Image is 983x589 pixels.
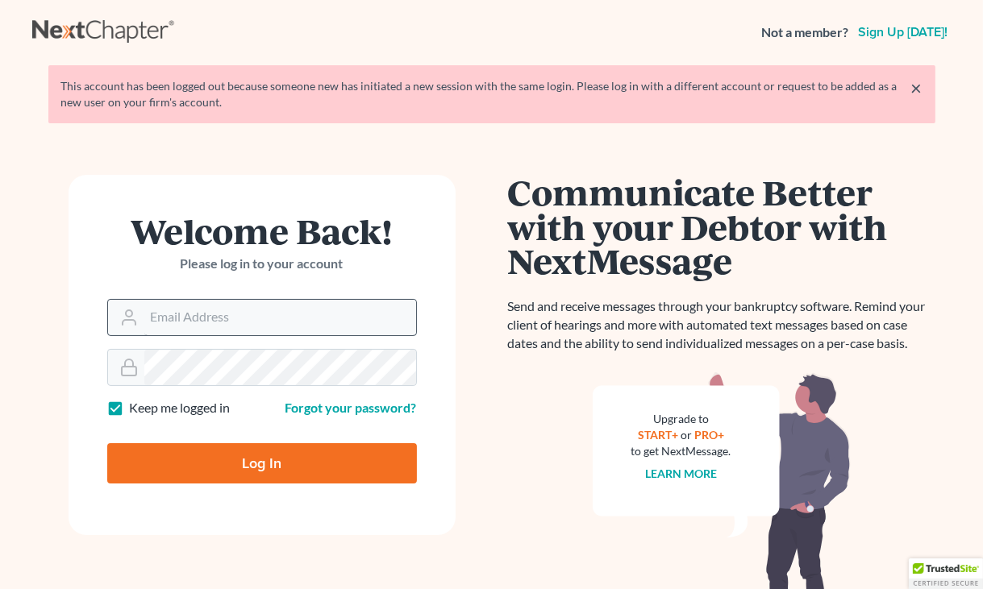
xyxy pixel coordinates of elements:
[144,300,416,335] input: Email Address
[911,78,923,97] a: ×
[631,443,731,459] div: to get NextMessage.
[61,78,923,110] div: This account has been logged out because someone new has initiated a new session with the same lo...
[130,399,231,417] label: Keep me logged in
[762,23,849,42] strong: Not a member?
[107,255,417,273] p: Please log in to your account
[107,443,417,483] input: Log In
[638,428,678,442] a: START+
[508,297,935,353] p: Send and receive messages through your bankruptcy software. Remind your client of hearings and mo...
[681,428,692,442] span: or
[909,558,983,589] div: TrustedSite Certified
[694,428,724,442] a: PRO+
[631,411,731,427] div: Upgrade to
[285,400,417,415] a: Forgot your password?
[645,467,717,480] a: Learn more
[508,175,935,278] h1: Communicate Better with your Debtor with NextMessage
[107,214,417,248] h1: Welcome Back!
[856,26,952,39] a: Sign up [DATE]!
